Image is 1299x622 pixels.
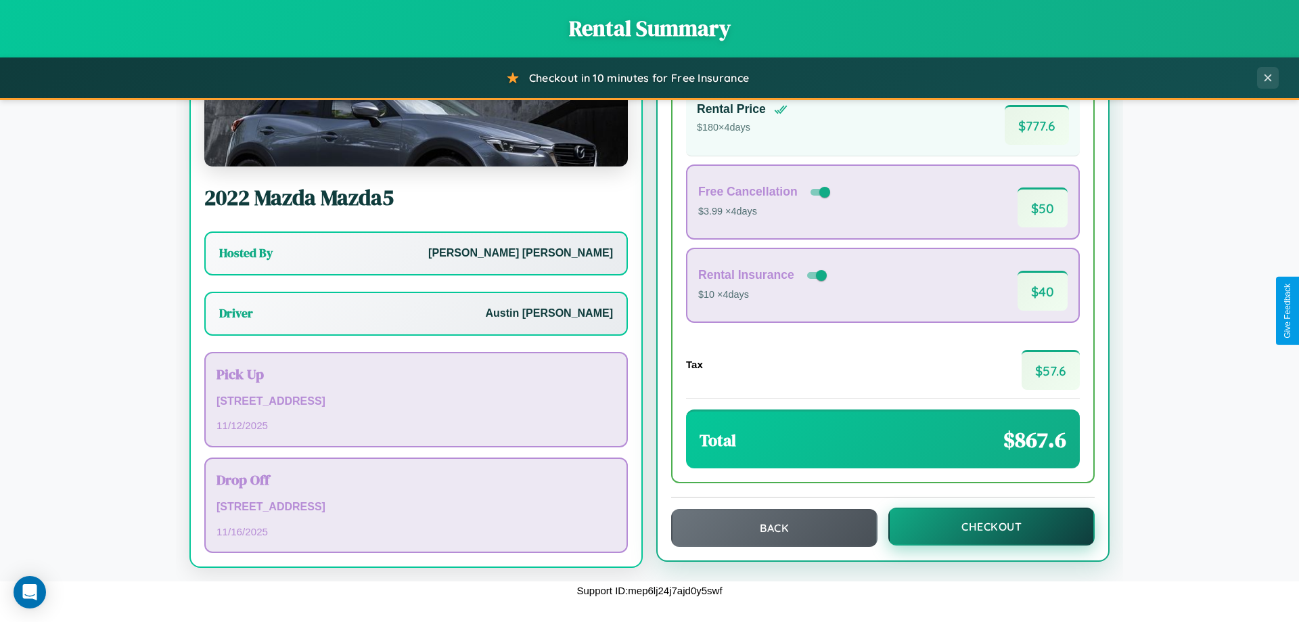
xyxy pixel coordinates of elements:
p: [PERSON_NAME] [PERSON_NAME] [428,244,613,263]
h3: Pick Up [216,364,616,384]
span: $ 40 [1018,271,1068,311]
h4: Rental Insurance [698,268,794,282]
p: $ 180 × 4 days [697,119,788,137]
p: $10 × 4 days [698,286,829,304]
p: Support ID: mep6lj24j7ajd0y5swf [576,581,722,600]
div: Open Intercom Messenger [14,576,46,608]
p: 11 / 12 / 2025 [216,416,616,435]
button: Checkout [888,508,1095,546]
h3: Hosted By [219,245,273,261]
h4: Free Cancellation [698,185,798,199]
h4: Rental Price [697,102,766,116]
span: $ 50 [1018,187,1068,227]
span: $ 777.6 [1005,105,1069,145]
p: $3.99 × 4 days [698,203,833,221]
h4: Tax [686,359,703,370]
h3: Drop Off [216,470,616,489]
p: Austin [PERSON_NAME] [486,304,613,324]
p: [STREET_ADDRESS] [216,392,616,412]
p: [STREET_ADDRESS] [216,497,616,517]
span: Checkout in 10 minutes for Free Insurance [529,71,749,85]
h3: Total [700,429,736,451]
p: 11 / 16 / 2025 [216,523,616,541]
button: Back [671,509,878,547]
div: Give Feedback [1283,284,1292,338]
span: $ 57.6 [1022,350,1080,390]
h2: 2022 Mazda Mazda5 [204,183,628,213]
h1: Rental Summary [14,14,1285,43]
span: $ 867.6 [1003,425,1066,455]
h3: Driver [219,305,253,321]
